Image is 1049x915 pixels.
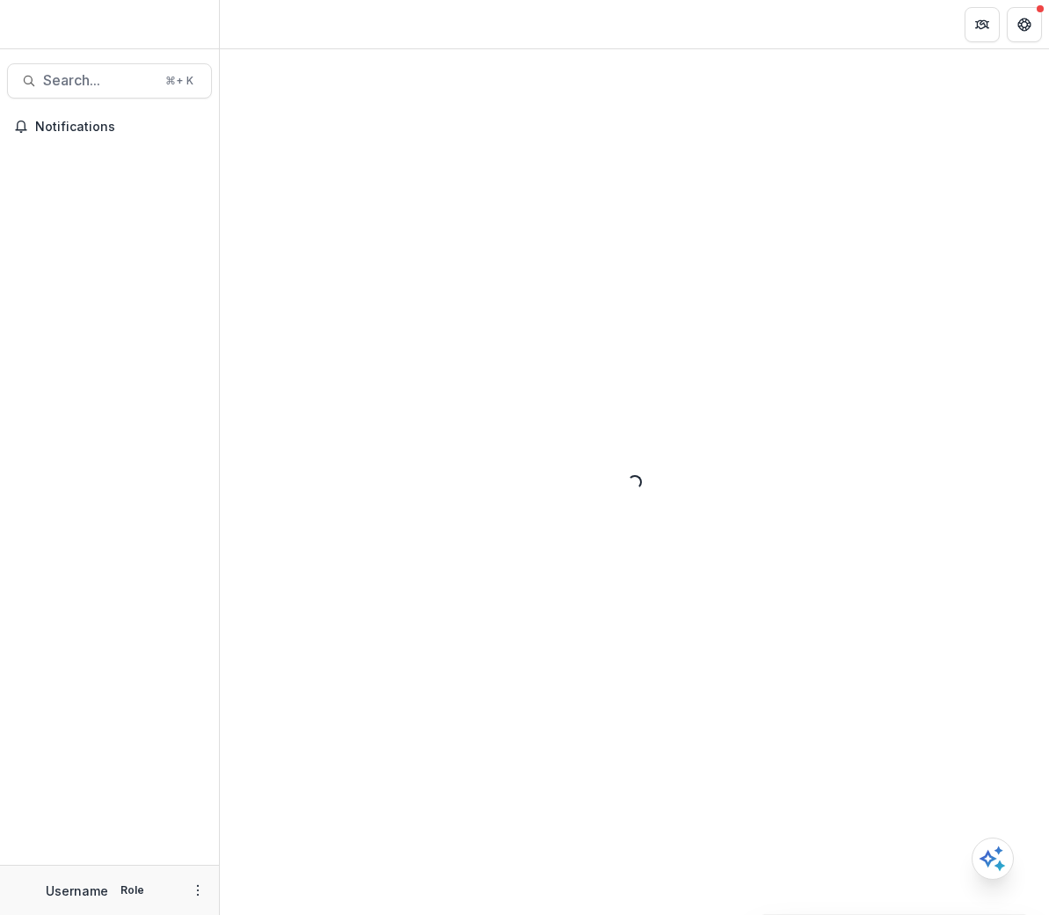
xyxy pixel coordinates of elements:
[115,882,149,898] p: Role
[972,838,1014,880] button: Open AI Assistant
[965,7,1000,42] button: Partners
[46,882,108,900] p: Username
[1007,7,1042,42] button: Get Help
[43,72,155,89] span: Search...
[187,880,208,901] button: More
[162,71,197,91] div: ⌘ + K
[7,113,212,141] button: Notifications
[35,120,205,135] span: Notifications
[7,63,212,99] button: Search...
